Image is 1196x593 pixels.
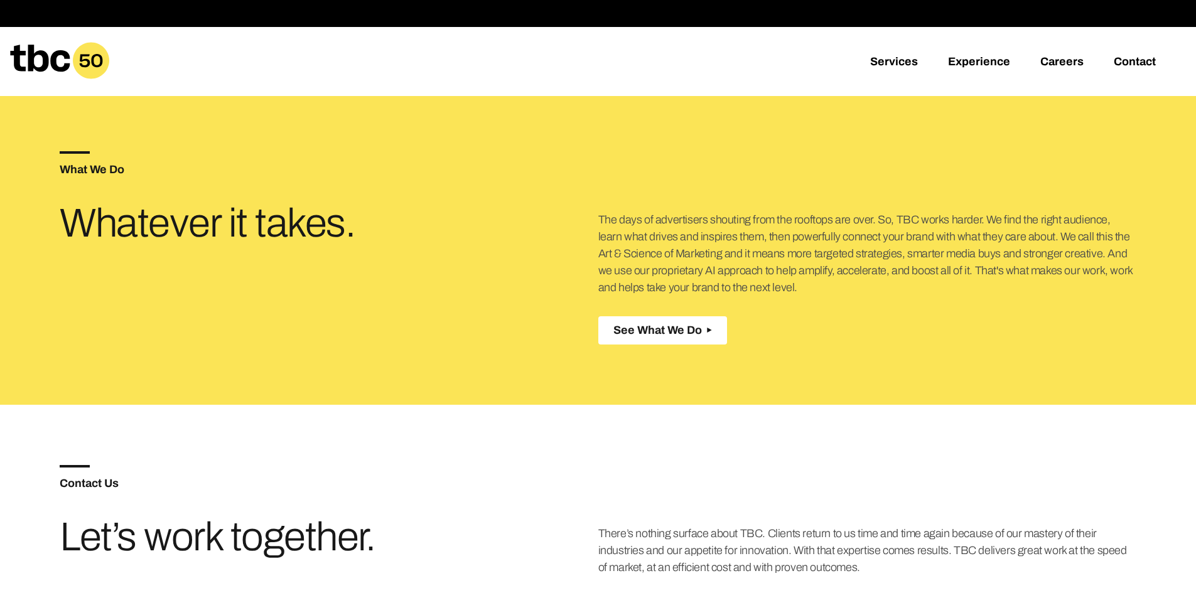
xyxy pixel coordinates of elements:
[60,164,598,175] h5: What We Do
[613,324,702,337] span: See What We Do
[60,478,598,489] h5: Contact Us
[60,519,419,555] h3: Let’s work together.
[598,525,1136,576] p: There’s nothing surface about TBC. Clients return to us time and time again because of our master...
[1114,55,1156,70] a: Contact
[1040,55,1084,70] a: Careers
[10,70,109,83] a: Home
[948,55,1010,70] a: Experience
[870,55,918,70] a: Services
[598,316,727,345] button: See What We Do
[598,211,1136,296] p: The days of advertisers shouting from the rooftops are over. So, TBC works harder. We find the ri...
[60,205,419,242] h3: Whatever it takes.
